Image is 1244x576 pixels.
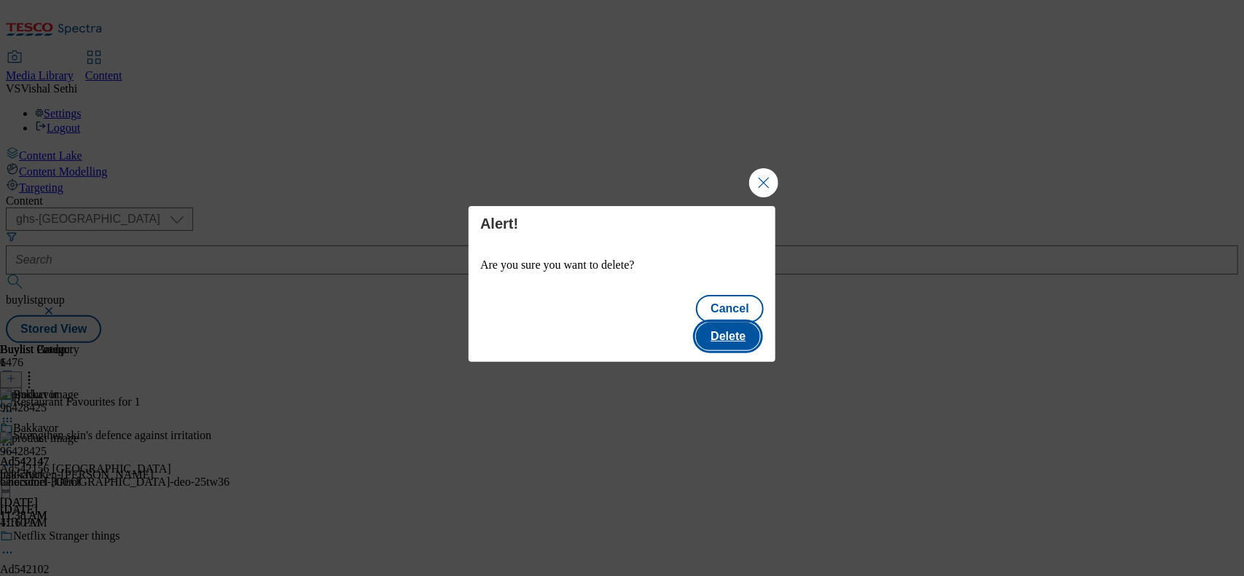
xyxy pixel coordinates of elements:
[696,323,760,350] button: Delete
[469,206,775,362] div: Modal
[749,168,778,197] button: Close Modal
[696,295,763,323] button: Cancel
[480,259,764,272] p: Are you sure you want to delete?
[480,215,764,232] h4: Alert!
